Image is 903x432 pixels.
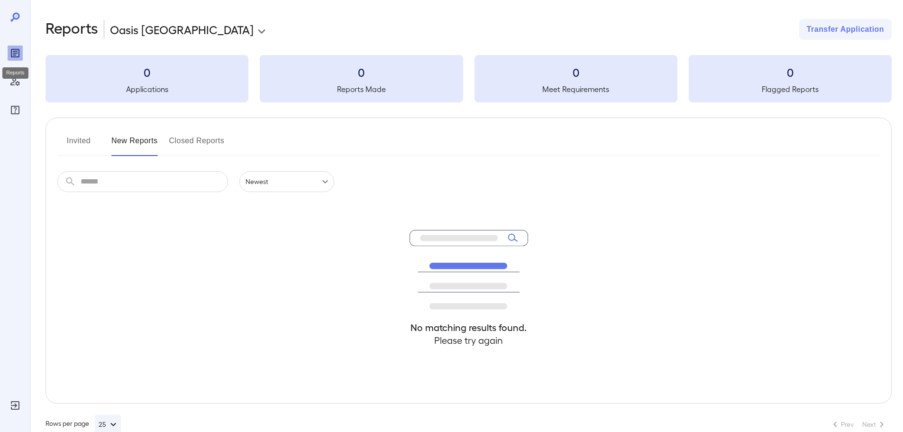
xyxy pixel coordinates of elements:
summary: 0Applications0Reports Made0Meet Requirements0Flagged Reports [46,55,892,102]
button: Transfer Application [799,19,892,40]
button: Invited [57,133,100,156]
h5: Applications [46,83,248,95]
div: Newest [239,171,334,192]
div: Log Out [8,398,23,413]
div: Manage Users [8,74,23,89]
div: Reports [8,46,23,61]
h4: No matching results found. [410,321,528,334]
h2: Reports [46,19,98,40]
h3: 0 [689,64,892,80]
h4: Please try again [410,334,528,347]
h3: 0 [260,64,463,80]
div: FAQ [8,102,23,118]
h3: 0 [46,64,248,80]
h5: Reports Made [260,83,463,95]
h5: Flagged Reports [689,83,892,95]
h5: Meet Requirements [474,83,677,95]
nav: pagination navigation [825,417,892,432]
h3: 0 [474,64,677,80]
button: Closed Reports [169,133,225,156]
div: Reports [2,67,28,79]
p: Oasis [GEOGRAPHIC_DATA] [110,22,254,37]
button: New Reports [111,133,158,156]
